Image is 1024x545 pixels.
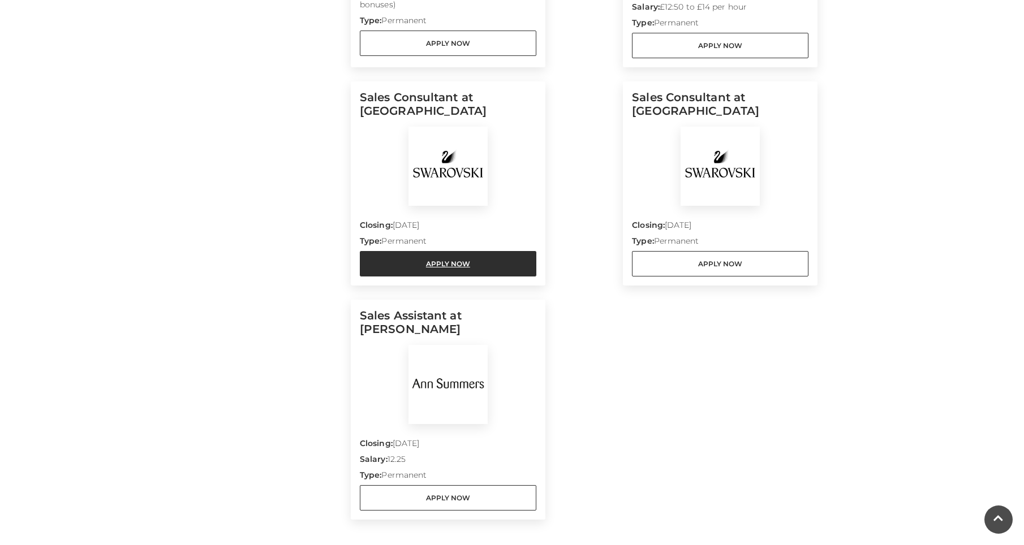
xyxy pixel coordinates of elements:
p: Permanent [360,15,536,31]
a: Apply Now [360,485,536,511]
p: 12.25 [360,453,536,469]
strong: Closing: [360,438,393,448]
img: Swarovski [681,127,760,206]
strong: Closing: [360,220,393,230]
h5: Sales Consultant at [GEOGRAPHIC_DATA] [360,90,536,127]
h5: Sales Consultant at [GEOGRAPHIC_DATA] [632,90,808,127]
p: Permanent [360,469,536,485]
a: Apply Now [632,33,808,58]
strong: Salary: [360,454,388,464]
a: Apply Now [360,251,536,276]
p: [DATE] [360,219,536,235]
strong: Type: [360,236,381,246]
p: Permanent [632,17,808,33]
strong: Salary: [632,2,660,12]
p: Permanent [360,235,536,251]
img: Ann Summers [408,345,488,424]
p: [DATE] [360,438,536,453]
img: Swarovski [408,127,488,206]
p: [DATE] [632,219,808,235]
strong: Type: [632,236,653,246]
strong: Type: [360,470,381,480]
p: £12:50 to £14 per hour [632,1,808,17]
p: Permanent [632,235,808,251]
strong: Type: [632,18,653,28]
h5: Sales Assistant at [PERSON_NAME] [360,309,536,345]
strong: Closing: [632,220,665,230]
strong: Type: [360,15,381,25]
a: Apply Now [360,31,536,56]
a: Apply Now [632,251,808,276]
